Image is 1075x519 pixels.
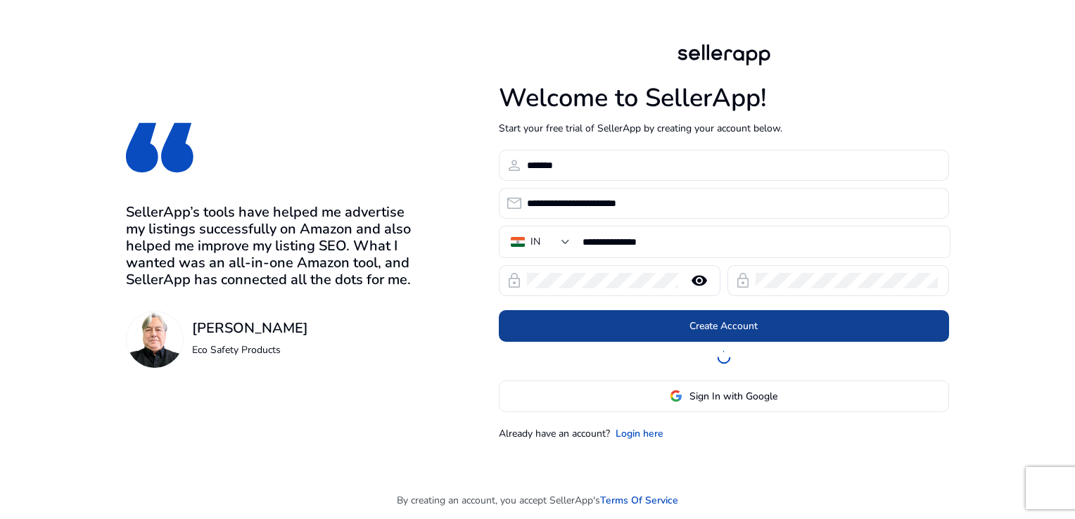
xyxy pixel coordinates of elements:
[506,195,523,212] span: email
[530,234,540,250] div: IN
[499,121,949,136] p: Start your free trial of SellerApp by creating your account below.
[734,272,751,289] span: lock
[192,320,308,337] h3: [PERSON_NAME]
[670,390,682,402] img: google-logo.svg
[192,342,308,357] p: Eco Safety Products
[499,310,949,342] button: Create Account
[499,380,949,412] button: Sign In with Google
[499,426,610,441] p: Already have an account?
[600,493,678,508] a: Terms Of Service
[506,272,523,289] span: lock
[506,157,523,174] span: person
[689,389,777,404] span: Sign In with Google
[689,319,758,333] span: Create Account
[682,272,716,289] mat-icon: remove_red_eye
[499,83,949,113] h1: Welcome to SellerApp!
[126,204,426,288] h3: SellerApp’s tools have helped me advertise my listings successfully on Amazon and also helped me ...
[616,426,663,441] a: Login here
